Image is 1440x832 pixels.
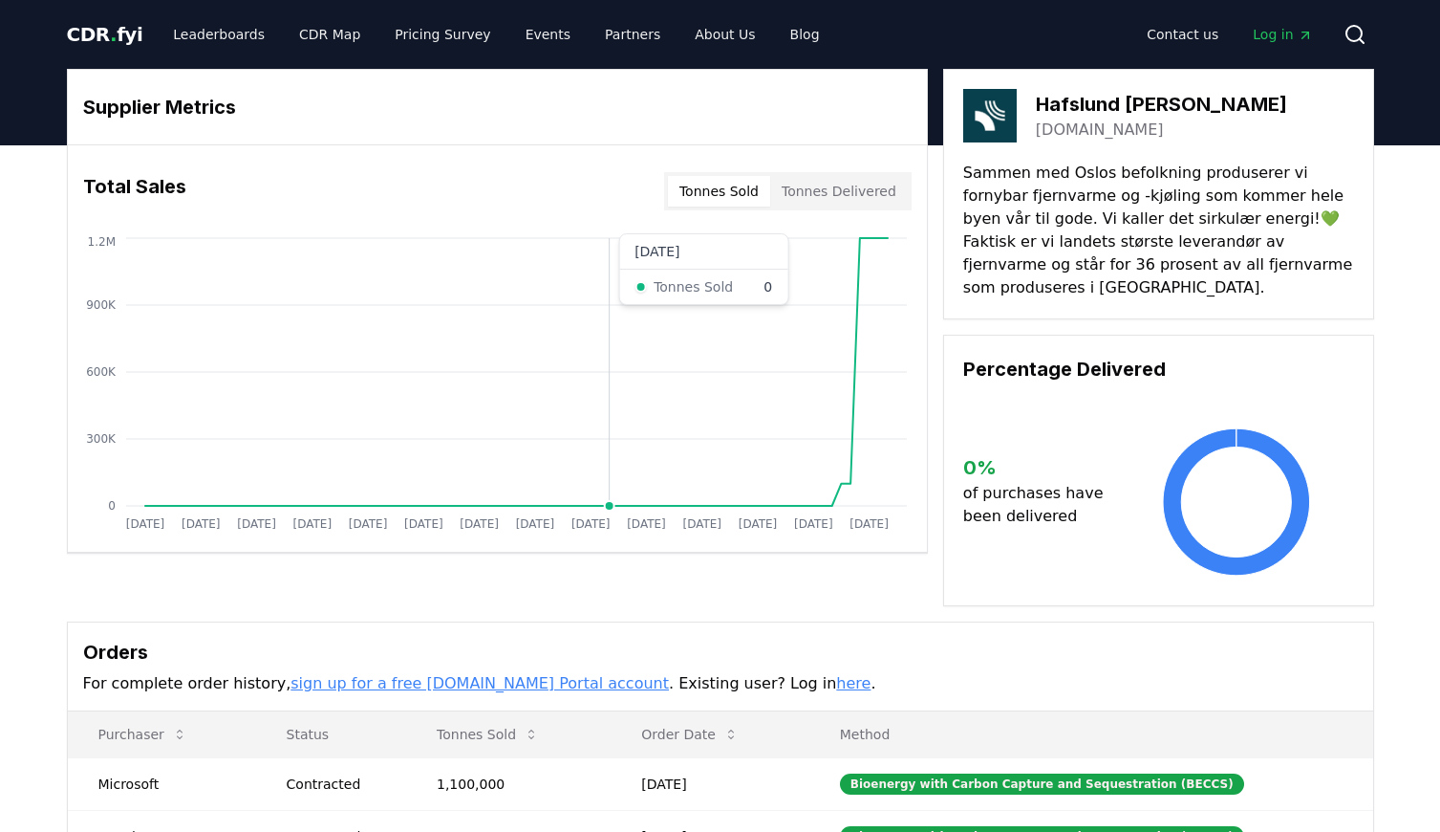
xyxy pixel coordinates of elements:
[836,674,870,692] a: here
[421,715,554,754] button: Tonnes Sold
[668,176,770,207] button: Tonnes Sold
[963,453,1119,482] h3: 0 %
[611,757,809,810] td: [DATE]
[570,517,610,531] tspan: [DATE]
[110,23,117,46] span: .
[68,757,256,810] td: Microsoft
[271,725,391,744] p: Status
[1036,90,1287,119] h3: Hafslund [PERSON_NAME]
[158,17,834,52] nav: Main
[67,21,143,48] a: CDR.fyi
[181,517,220,531] tspan: [DATE]
[849,517,889,531] tspan: [DATE]
[83,93,912,121] h3: Supplier Metrics
[775,17,835,52] a: Blog
[83,638,1358,667] h3: Orders
[1253,25,1312,44] span: Log in
[125,517,164,531] tspan: [DATE]
[158,17,280,52] a: Leaderboards
[83,172,186,210] h3: Total Sales
[510,17,586,52] a: Events
[963,355,1354,383] h3: Percentage Delivered
[379,17,505,52] a: Pricing Survey
[679,17,770,52] a: About Us
[682,517,721,531] tspan: [DATE]
[627,517,666,531] tspan: [DATE]
[87,235,115,249] tspan: 1.2M
[963,482,1119,528] p: of purchases have been delivered
[86,298,117,312] tspan: 900K
[290,674,669,692] a: sign up for a free [DOMAIN_NAME] Portal account
[406,757,611,810] td: 1,100,000
[825,725,1358,744] p: Method
[963,89,1017,142] img: Hafslund Celsio-logo
[590,17,676,52] a: Partners
[515,517,554,531] tspan: [DATE]
[1131,17,1327,52] nav: Main
[794,517,833,531] tspan: [DATE]
[404,517,443,531] tspan: [DATE]
[348,517,387,531] tspan: [DATE]
[840,774,1244,795] div: Bioenergy with Carbon Capture and Sequestration (BECCS)
[67,23,143,46] span: CDR fyi
[770,176,908,207] button: Tonnes Delivered
[83,672,1358,695] p: For complete order history, . Existing user? Log in .
[292,517,332,531] tspan: [DATE]
[108,499,116,513] tspan: 0
[284,17,376,52] a: CDR Map
[738,517,777,531] tspan: [DATE]
[1237,17,1327,52] a: Log in
[237,517,276,531] tspan: [DATE]
[86,432,117,446] tspan: 300K
[86,365,117,379] tspan: 600K
[626,715,754,754] button: Order Date
[1131,17,1234,52] a: Contact us
[83,715,203,754] button: Purchaser
[1036,119,1164,142] a: [DOMAIN_NAME]
[460,517,499,531] tspan: [DATE]
[287,775,391,794] div: Contracted
[963,162,1354,299] p: Sammen med Oslos befolkning produserer vi fornybar fjernvarme og -kjøling som kommer hele byen vå...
